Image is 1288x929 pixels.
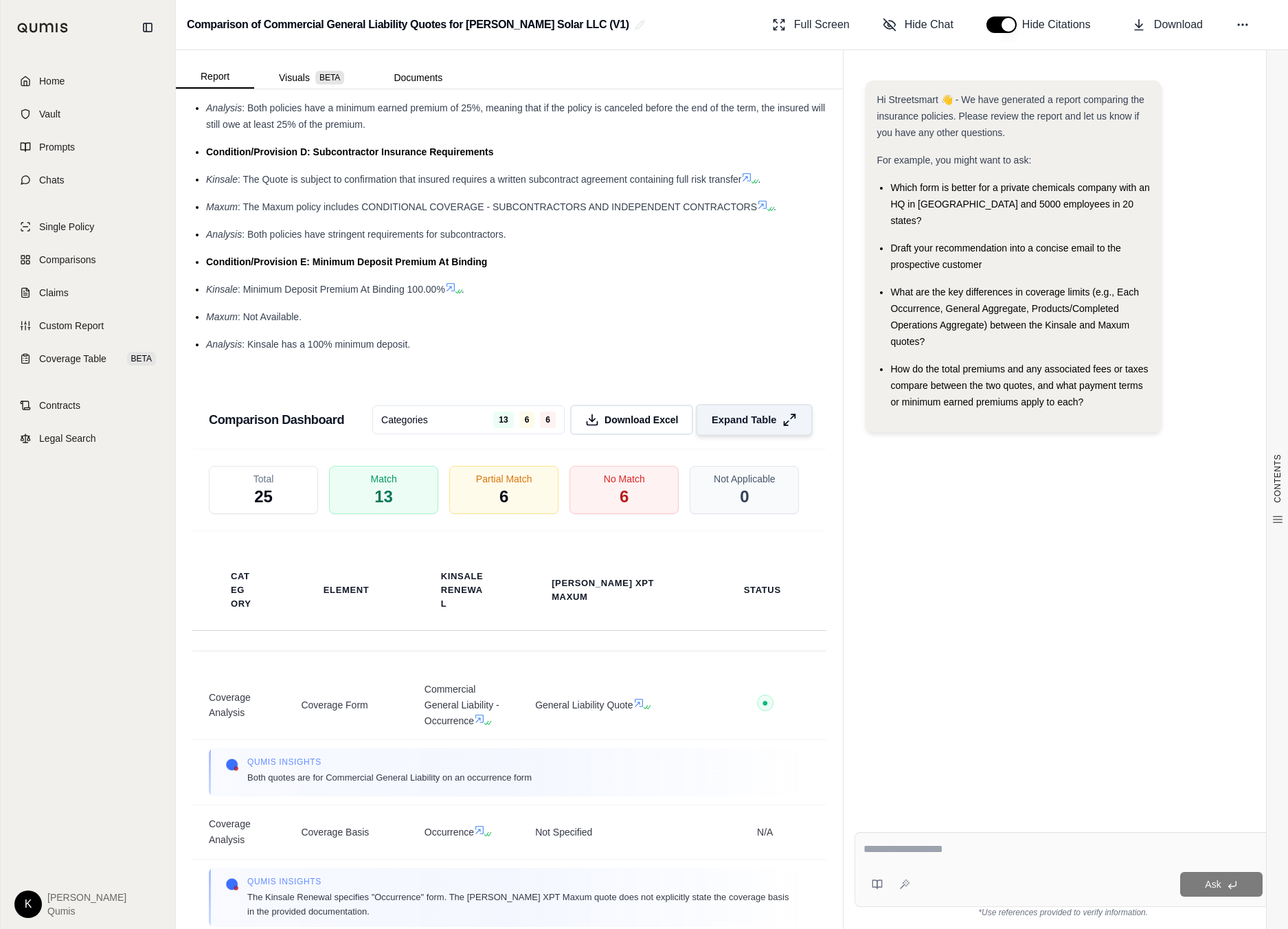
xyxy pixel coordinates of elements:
[238,311,302,322] span: : Not Available.
[890,363,1148,407] span: How do the total premiums and any associated fees or taxes compare between the two quotes, and wh...
[247,757,532,768] span: Qumis INSIGHTS
[712,413,776,427] span: Expand Table
[499,486,508,508] span: 6
[425,682,502,728] span: Commercial General Liability - Occurrence
[247,890,793,919] span: The Kinsale Renewal specifies "Occurrence" form. The [PERSON_NAME] XPT Maxum quote does not expli...
[9,344,167,374] a: Coverage TableBETA
[39,352,106,366] span: Coverage Table
[890,182,1149,226] span: Which form is better for a private chemicals company with an HQ in [GEOGRAPHIC_DATA] and 5000 emp...
[187,12,629,37] h2: Comparison of Commercial General Liability Quotes for [PERSON_NAME] Solar LLC (V1)
[209,407,344,432] h3: Comparison Dashboard
[369,67,467,89] button: Documents
[47,891,126,904] span: [PERSON_NAME]
[9,99,167,129] a: Vault
[39,220,94,234] span: Single Policy
[890,287,1139,347] span: What are the key differences in coverage limits (e.g., Each Occurrence, General Aggregate, Produc...
[877,94,1144,138] span: Hi Streetsmart 👋 - We have generated a report comparing the insurance policies. Please review the...
[740,486,749,508] span: 0
[39,74,65,88] span: Home
[39,319,104,333] span: Custom Report
[137,16,159,38] button: Collapse sidebar
[206,284,238,295] span: Kinsale
[9,212,167,242] a: Single Policy
[242,339,410,350] span: : Kinsale has a 100% minimum deposit.
[1154,16,1203,33] span: Download
[1272,454,1283,503] span: CONTENTS
[225,758,239,772] img: Qumis
[855,907,1272,918] div: *Use references provided to verify information.
[14,891,42,918] div: K
[39,140,75,154] span: Prompts
[540,412,556,428] span: 6
[238,174,742,185] span: : The Quote is subject to confirmation that insured requires a written subcontract agreement cont...
[225,877,239,891] img: Qumis
[47,904,126,918] span: Qumis
[9,390,167,421] a: Contracts
[39,173,65,187] span: Chats
[905,16,953,33] span: Hide Chat
[39,253,95,267] span: Comparisons
[493,412,513,428] span: 13
[206,146,494,157] span: Condition/Provision D: Subcontractor Insurance Requirements
[9,165,167,195] a: Chats
[9,311,167,341] a: Custom Report
[535,568,687,612] th: [PERSON_NAME] XPT Maxum
[253,472,274,486] span: Total
[758,174,760,185] span: .
[9,132,167,162] a: Prompts
[209,690,268,721] span: Coverage Analysis
[9,66,167,96] a: Home
[425,561,502,619] th: Kinsale Renewal
[1127,11,1208,38] button: Download
[238,284,445,295] span: : Minimum Deposit Premium At Binding 100.00%
[9,423,167,454] a: Legal Search
[714,472,776,486] span: Not Applicable
[877,11,959,38] button: Hide Chat
[371,472,397,486] span: Match
[39,286,69,300] span: Claims
[214,561,268,619] th: Category
[1180,872,1263,897] button: Ask
[620,486,629,508] span: 6
[247,876,793,887] span: Qumis INSIGHTS
[206,311,238,322] span: Maxum
[307,575,386,605] th: Element
[794,16,850,33] span: Full Screen
[1205,879,1221,890] span: Ask
[206,256,487,267] span: Condition/Provision E: Minimum Deposit Premium At Binding
[206,102,825,130] span: : Both policies have a minimum earned premium of 25%, meaning that if the policy is canceled befo...
[206,102,242,113] span: Analysis
[206,229,242,240] span: Analysis
[570,405,693,435] button: Download Excel
[720,825,810,840] span: N/A
[209,816,268,848] span: Coverage Analysis
[890,243,1120,270] span: Draft your recommendation into a concise email to the prospective customer
[462,284,464,295] span: .
[535,697,687,713] span: General Liability Quote
[17,23,69,33] img: Qumis Logo
[39,432,96,445] span: Legal Search
[696,404,813,436] button: Expand Table
[519,412,535,428] span: 6
[372,405,565,434] button: Categories1366
[206,201,238,212] span: Maxum
[301,825,391,840] span: Coverage Basis
[238,201,757,212] span: : The Maxum policy includes CONDITIONAL COVERAGE - SUBCONTRACTORS AND INDEPENDENT CONTRACTORS
[127,352,156,366] span: BETA
[757,695,773,716] button: ●
[315,71,344,85] span: BETA
[39,399,80,412] span: Contracts
[773,201,776,212] span: .
[605,413,678,427] span: Download Excel
[476,472,532,486] span: Partial Match
[242,229,506,240] span: : Both policies have stringent requirements for subcontractors.
[762,697,769,708] span: ●
[206,339,242,350] span: Analysis
[767,11,855,38] button: Full Screen
[604,472,645,486] span: No Match
[301,697,391,713] span: Coverage Form
[9,245,167,275] a: Comparisons
[9,278,167,308] a: Claims
[425,825,502,840] span: Occurrence
[206,174,238,185] span: Kinsale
